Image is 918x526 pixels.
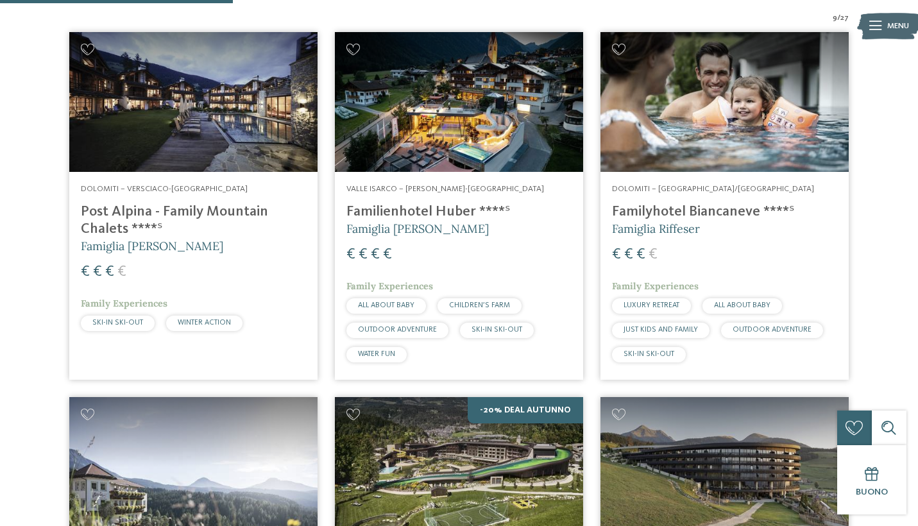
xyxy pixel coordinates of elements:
span: LUXURY RETREAT [624,301,679,309]
span: / [837,12,840,24]
h4: Familienhotel Huber ****ˢ [346,203,572,221]
span: € [649,247,658,262]
span: € [383,247,392,262]
span: Valle Isarco – [PERSON_NAME]-[GEOGRAPHIC_DATA] [346,185,544,193]
span: € [93,264,102,280]
span: Family Experiences [612,280,699,292]
span: 27 [840,12,849,24]
span: Dolomiti – [GEOGRAPHIC_DATA]/[GEOGRAPHIC_DATA] [612,185,814,193]
span: SKI-IN SKI-OUT [624,350,674,358]
span: OUTDOOR ADVENTURE [358,326,437,334]
a: Cercate un hotel per famiglie? Qui troverete solo i migliori! Dolomiti – Versciaco-[GEOGRAPHIC_DA... [69,32,318,380]
h4: Familyhotel Biancaneve ****ˢ [612,203,837,221]
a: Buono [837,445,906,514]
span: ALL ABOUT BABY [358,301,414,309]
span: SKI-IN SKI-OUT [472,326,522,334]
span: CHILDREN’S FARM [449,301,510,309]
span: JUST KIDS AND FAMILY [624,326,698,334]
h4: Post Alpina - Family Mountain Chalets ****ˢ [81,203,306,238]
span: WATER FUN [358,350,395,358]
span: 9 [833,12,837,24]
span: Family Experiences [81,298,167,309]
img: Cercate un hotel per famiglie? Qui troverete solo i migliori! [335,32,583,172]
span: Dolomiti – Versciaco-[GEOGRAPHIC_DATA] [81,185,248,193]
span: OUTDOOR ADVENTURE [733,326,812,334]
span: € [612,247,621,262]
span: € [371,247,380,262]
span: € [117,264,126,280]
span: ALL ABOUT BABY [714,301,770,309]
span: Family Experiences [346,280,433,292]
span: Famiglia Riffeser [612,221,700,236]
span: € [624,247,633,262]
img: Cercate un hotel per famiglie? Qui troverete solo i migliori! [600,32,849,172]
a: Cercate un hotel per famiglie? Qui troverete solo i migliori! Dolomiti – [GEOGRAPHIC_DATA]/[GEOGR... [600,32,849,380]
span: € [636,247,645,262]
span: € [359,247,368,262]
span: SKI-IN SKI-OUT [92,319,143,327]
a: Cercate un hotel per famiglie? Qui troverete solo i migliori! Valle Isarco – [PERSON_NAME]-[GEOGR... [335,32,583,380]
span: Famiglia [PERSON_NAME] [346,221,489,236]
span: WINTER ACTION [178,319,231,327]
span: Buono [856,488,888,496]
span: € [81,264,90,280]
span: € [105,264,114,280]
span: € [346,247,355,262]
span: Famiglia [PERSON_NAME] [81,239,223,253]
img: Post Alpina - Family Mountain Chalets ****ˢ [69,32,318,172]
